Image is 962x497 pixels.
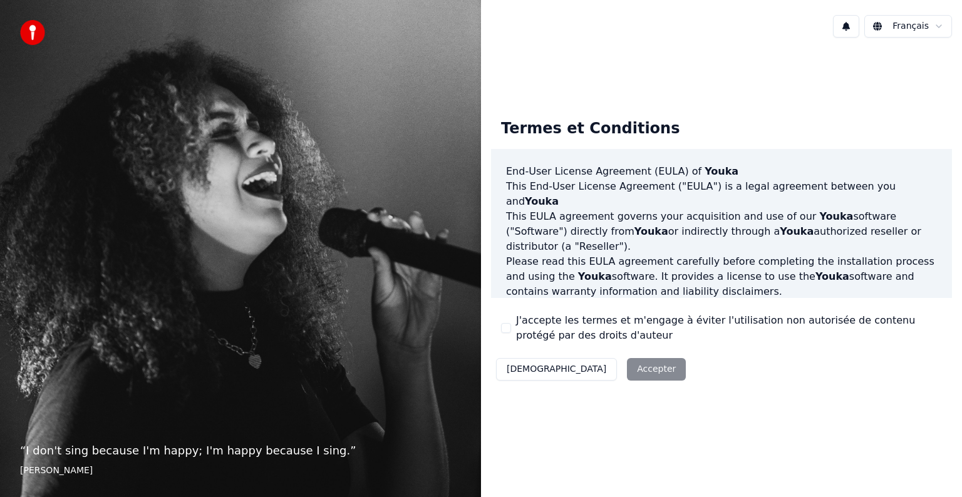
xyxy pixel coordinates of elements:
[516,313,942,343] label: J'accepte les termes et m'engage à éviter l'utilisation non autorisée de contenu protégé par des ...
[815,270,849,282] span: Youka
[491,109,690,149] div: Termes et Conditions
[819,210,853,222] span: Youka
[506,209,937,254] p: This EULA agreement governs your acquisition and use of our software ("Software") directly from o...
[705,165,738,177] span: Youka
[496,358,617,381] button: [DEMOGRAPHIC_DATA]
[525,195,559,207] span: Youka
[20,442,461,459] p: “ I don't sing because I'm happy; I'm happy because I sing. ”
[780,225,814,237] span: Youka
[506,164,937,179] h3: End-User License Agreement (EULA) of
[20,464,461,477] footer: [PERSON_NAME]
[634,225,668,237] span: Youka
[506,254,937,299] p: Please read this EULA agreement carefully before completing the installation process and using th...
[578,270,612,282] span: Youka
[20,20,45,45] img: youka
[506,179,937,209] p: This End-User License Agreement ("EULA") is a legal agreement between you and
